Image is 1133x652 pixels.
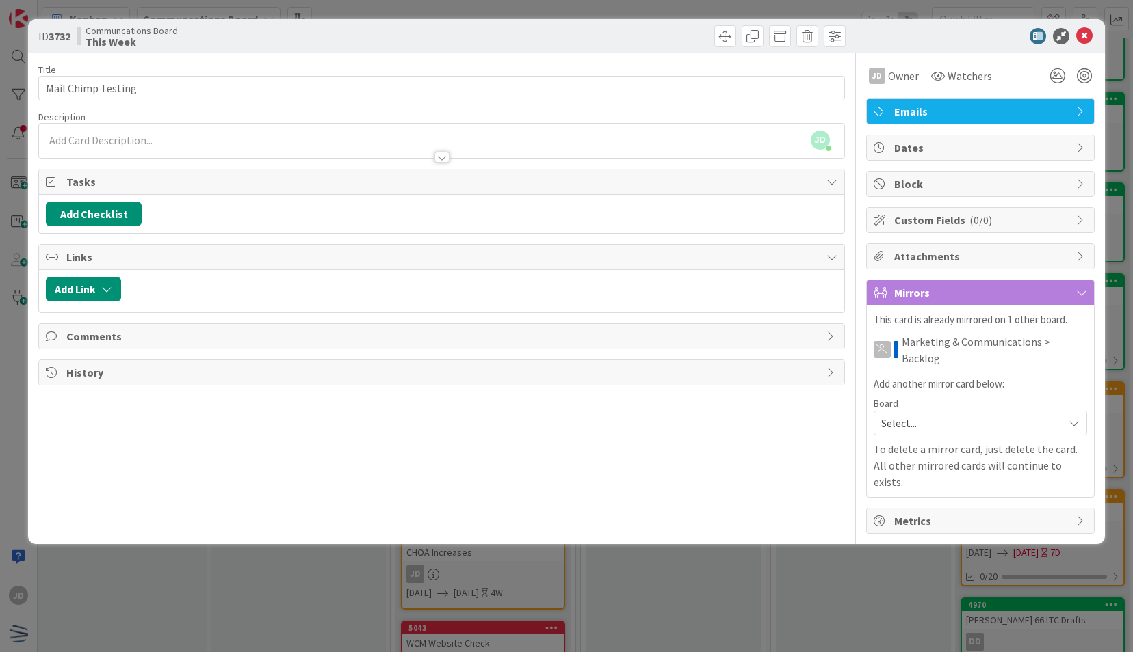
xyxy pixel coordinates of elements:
[38,28,70,44] span: ID
[86,25,178,36] span: Communcations Board
[969,213,992,227] span: ( 0/0 )
[874,377,1087,392] p: Add another mirror card below:
[38,111,86,123] span: Description
[894,139,1069,156] span: Dates
[874,398,898,408] span: Board
[894,284,1069,301] span: Mirrors
[894,103,1069,120] span: Emails
[869,68,885,84] div: JD
[888,68,919,84] span: Owner
[874,441,1087,490] p: To delete a mirror card, just delete the card. All other mirrored cards will continue to exists.
[66,364,819,381] span: History
[66,174,819,190] span: Tasks
[894,248,1069,264] span: Attachments
[894,513,1069,529] span: Metrics
[881,413,1056,433] span: Select...
[49,29,70,43] b: 3732
[811,131,830,150] span: JD
[38,64,56,76] label: Title
[894,176,1069,192] span: Block
[46,277,121,301] button: Add Link
[38,76,844,100] input: type card name here...
[46,202,142,226] button: Add Checklist
[894,212,1069,228] span: Custom Fields
[66,249,819,265] span: Links
[66,328,819,344] span: Comments
[902,334,1086,366] span: Marketing & Communications > Backlog
[874,312,1087,328] p: This card is already mirrored on 1 other board.
[86,36,178,47] b: This Week
[948,68,992,84] span: Watchers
